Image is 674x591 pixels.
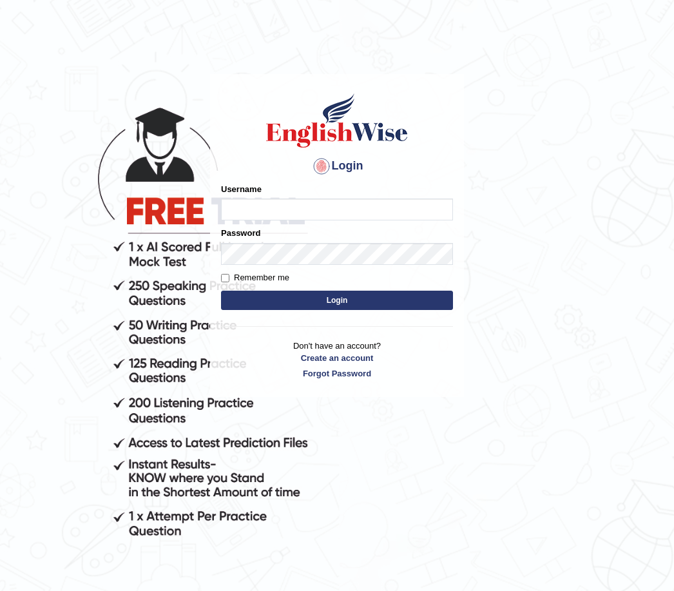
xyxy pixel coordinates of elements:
[221,227,260,239] label: Password
[221,271,289,284] label: Remember me
[221,340,453,380] p: Don't have an account?
[264,92,410,150] img: Logo of English Wise sign in for intelligent practice with AI
[221,156,453,177] h4: Login
[221,274,229,282] input: Remember me
[221,367,453,380] a: Forgot Password
[221,352,453,364] a: Create an account
[221,291,453,310] button: Login
[221,183,262,195] label: Username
